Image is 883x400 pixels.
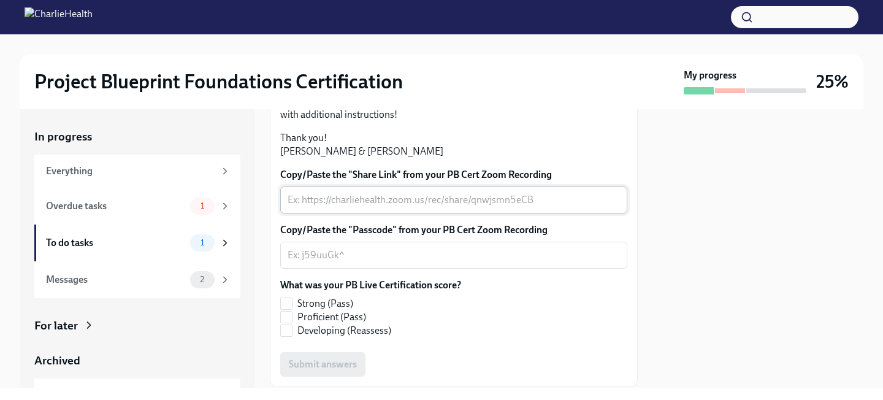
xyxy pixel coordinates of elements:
a: Overdue tasks1 [34,188,240,225]
span: Strong (Pass) [297,297,353,310]
label: What was your PB Live Certification score? [280,279,461,292]
a: In progress [34,129,240,145]
span: 1 [193,201,212,210]
div: Everything [46,164,215,178]
h2: Project Blueprint Foundations Certification [34,69,403,94]
label: Copy/Paste the "Share Link" from your PB Cert Zoom Recording [280,168,627,182]
img: CharlieHealth [25,7,93,27]
h3: 25% [816,71,849,93]
div: Messages [46,273,185,287]
a: To do tasks1 [34,225,240,261]
a: For later [34,318,240,334]
strong: My progress [684,69,736,82]
span: 2 [193,275,212,284]
label: Copy/Paste the "Passcode" from your PB Cert Zoom Recording [280,223,627,237]
span: Developing (Reassess) [297,324,391,337]
p: Thank you! [PERSON_NAME] & [PERSON_NAME] [280,131,627,158]
a: Everything [34,155,240,188]
span: Proficient (Pass) [297,310,366,324]
div: For later [34,318,78,334]
a: Archived [34,353,240,369]
a: Messages2 [34,261,240,298]
div: Overdue tasks [46,199,185,213]
span: 1 [193,238,212,247]
div: To do tasks [46,236,185,250]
